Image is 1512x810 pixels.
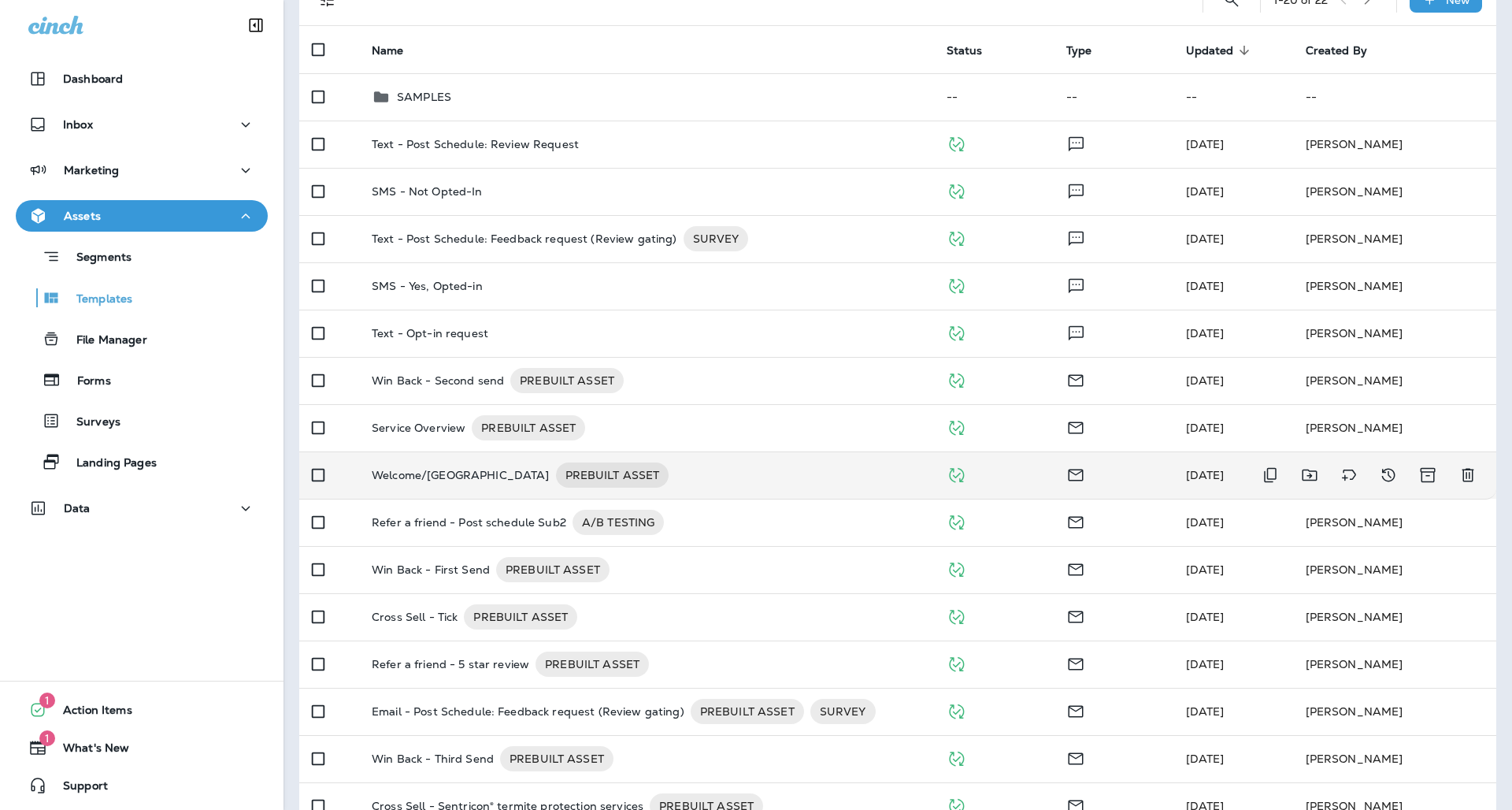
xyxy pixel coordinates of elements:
[39,693,55,708] span: 1
[1186,515,1225,529] span: Jason Munk
[64,164,119,176] p: Marketing
[1186,373,1225,388] span: Frank Carreno
[372,226,677,251] p: Text - Post Schedule: Feedback request (Review gating)
[691,704,804,719] span: PREBUILT ASSET
[372,699,684,724] p: Email - Post Schedule: Feedback request (Review gating)
[1066,43,1113,58] span: Type
[1294,459,1325,491] button: Move to folder
[1293,357,1496,404] td: [PERSON_NAME]
[1412,459,1444,491] button: Archive
[1293,688,1496,735] td: [PERSON_NAME]
[1186,279,1225,293] span: Frank Carreno
[47,704,132,723] span: Action Items
[947,277,966,292] span: Published
[947,750,966,764] span: Published
[947,43,1003,58] span: Status
[1293,73,1496,121] td: --
[1254,459,1286,491] button: Duplicate
[16,732,268,764] button: 1What's New
[1066,325,1086,339] span: Text
[810,704,876,719] span: SURVEY
[1054,73,1173,121] td: --
[372,604,458,630] p: Cross Sell - Tick
[1293,262,1496,310] td: [PERSON_NAME]
[1333,459,1365,491] button: Add tags
[1186,43,1254,58] span: Updated
[810,699,876,724] div: SURVEY
[1066,183,1086,197] span: Text
[464,604,577,630] div: PREBUILT ASSET
[61,333,147,348] p: File Manager
[1186,421,1225,435] span: Zachary Ciras
[500,746,613,771] div: PREBUILT ASSET
[397,91,451,103] p: SAMPLES
[934,73,1054,121] td: --
[372,280,483,292] p: SMS - Yes, Opted-in
[1293,546,1496,593] td: [PERSON_NAME]
[1066,561,1085,575] span: Email
[1293,215,1496,262] td: [PERSON_NAME]
[16,492,268,524] button: Data
[372,510,566,535] p: Refer a friend - Post schedule Sub2
[947,183,966,197] span: Published
[372,185,483,198] p: SMS - Not Opted-In
[47,779,108,798] span: Support
[1293,404,1496,451] td: [PERSON_NAME]
[510,373,624,388] span: PREBUILT ASSET
[947,561,966,575] span: Published
[64,210,101,222] p: Assets
[947,656,966,670] span: Published
[61,292,132,307] p: Templates
[500,751,613,767] span: PREBUILT ASSET
[1186,657,1225,671] span: Zachary Ciras
[1186,326,1225,340] span: Frank Carreno
[16,322,268,355] button: File Manager
[16,694,268,726] button: 1Action Items
[1186,752,1225,766] span: Frank Carreno
[16,404,268,437] button: Surveys
[1186,468,1225,482] span: Zachary Ciras
[372,44,404,58] span: Name
[16,445,268,478] button: Landing Pages
[64,502,91,515] p: Data
[1293,310,1496,357] td: [PERSON_NAME]
[556,463,669,488] div: PREBUILT ASSET
[61,456,157,471] p: Landing Pages
[1066,136,1086,150] span: Text
[61,374,111,389] p: Forms
[472,415,585,440] div: PREBUILT ASSET
[1066,419,1085,433] span: Email
[63,72,123,85] p: Dashboard
[535,656,649,672] span: PREBUILT ASSET
[947,230,966,244] span: Published
[372,463,550,488] p: Welcome/[GEOGRAPHIC_DATA]
[1293,499,1496,546] td: [PERSON_NAME]
[1186,610,1225,624] span: Frank Carreno
[372,43,424,58] span: Name
[16,200,268,232] button: Assets
[1066,277,1086,292] span: Text
[1186,44,1234,58] span: Updated
[1293,593,1496,641] td: [PERSON_NAME]
[947,44,983,58] span: Status
[573,515,665,530] span: A/B TESTING
[947,419,966,433] span: Published
[684,226,749,251] div: SURVEY
[1066,44,1092,58] span: Type
[1373,459,1404,491] button: View Changelog
[372,557,490,582] p: Win Back - First Send
[1293,121,1496,168] td: [PERSON_NAME]
[1173,73,1293,121] td: --
[573,510,665,535] div: A/B TESTING
[535,652,649,677] div: PREBUILT ASSET
[372,138,579,150] p: Text - Post Schedule: Review Request
[16,240,268,273] button: Segments
[39,730,55,746] span: 1
[1066,750,1085,764] span: Email
[16,63,268,95] button: Dashboard
[1186,704,1225,719] span: Frank Carreno
[1066,608,1085,622] span: Email
[372,415,465,440] p: Service Overview
[1293,735,1496,782] td: [PERSON_NAME]
[1306,43,1388,58] span: Created By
